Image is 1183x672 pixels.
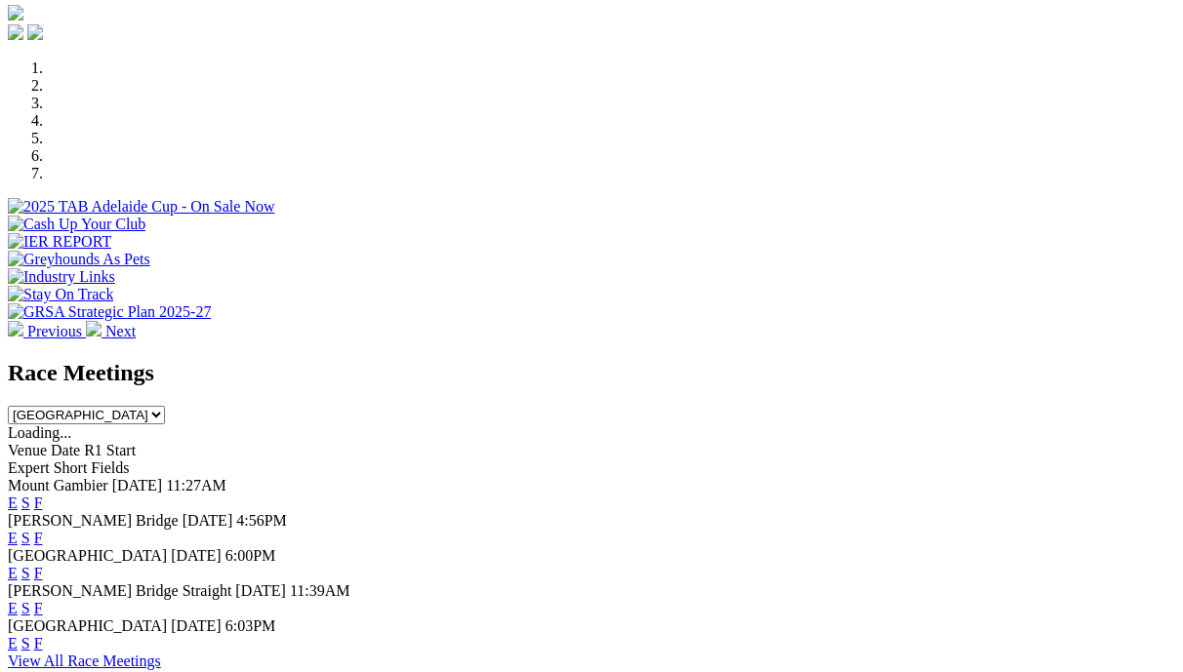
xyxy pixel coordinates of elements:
span: Next [105,323,136,339]
a: F [34,565,43,581]
img: GRSA Strategic Plan 2025-27 [8,303,211,321]
img: Greyhounds As Pets [8,251,150,268]
a: F [34,600,43,616]
a: E [8,635,18,652]
a: View All Race Meetings [8,652,161,669]
span: [DATE] [112,477,163,494]
span: [PERSON_NAME] Bridge [8,512,179,529]
img: twitter.svg [27,24,43,40]
span: 4:56PM [236,512,287,529]
span: [DATE] [183,512,233,529]
span: Date [51,442,80,458]
a: S [21,635,30,652]
img: IER REPORT [8,233,111,251]
span: [DATE] [171,547,222,564]
a: S [21,600,30,616]
a: Previous [8,323,86,339]
span: Expert [8,459,50,476]
span: Venue [8,442,47,458]
a: Next [86,323,136,339]
h2: Race Meetings [8,360,1175,386]
span: [GEOGRAPHIC_DATA] [8,547,167,564]
span: 6:00PM [225,547,276,564]
span: 6:03PM [225,617,276,634]
span: [PERSON_NAME] Bridge Straight [8,582,231,599]
span: R1 Start [84,442,136,458]
img: logo-grsa-white.png [8,5,23,20]
a: S [21,494,30,511]
span: Previous [27,323,82,339]
img: Stay On Track [8,286,113,303]
span: Loading... [8,424,71,441]
a: E [8,530,18,546]
a: F [34,530,43,546]
a: E [8,600,18,616]
a: S [21,530,30,546]
span: [DATE] [171,617,222,634]
span: 11:27AM [166,477,226,494]
img: 2025 TAB Adelaide Cup - On Sale Now [8,198,275,216]
img: facebook.svg [8,24,23,40]
span: [GEOGRAPHIC_DATA] [8,617,167,634]
span: Short [54,459,88,476]
img: chevron-left-pager-white.svg [8,321,23,336]
a: S [21,565,30,581]
a: E [8,565,18,581]
span: 11:39AM [290,582,350,599]
span: [DATE] [235,582,286,599]
img: Industry Links [8,268,115,286]
span: Mount Gambier [8,477,108,494]
a: F [34,635,43,652]
img: Cash Up Your Club [8,216,145,233]
img: chevron-right-pager-white.svg [86,321,102,336]
a: E [8,494,18,511]
span: Fields [91,459,129,476]
a: F [34,494,43,511]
